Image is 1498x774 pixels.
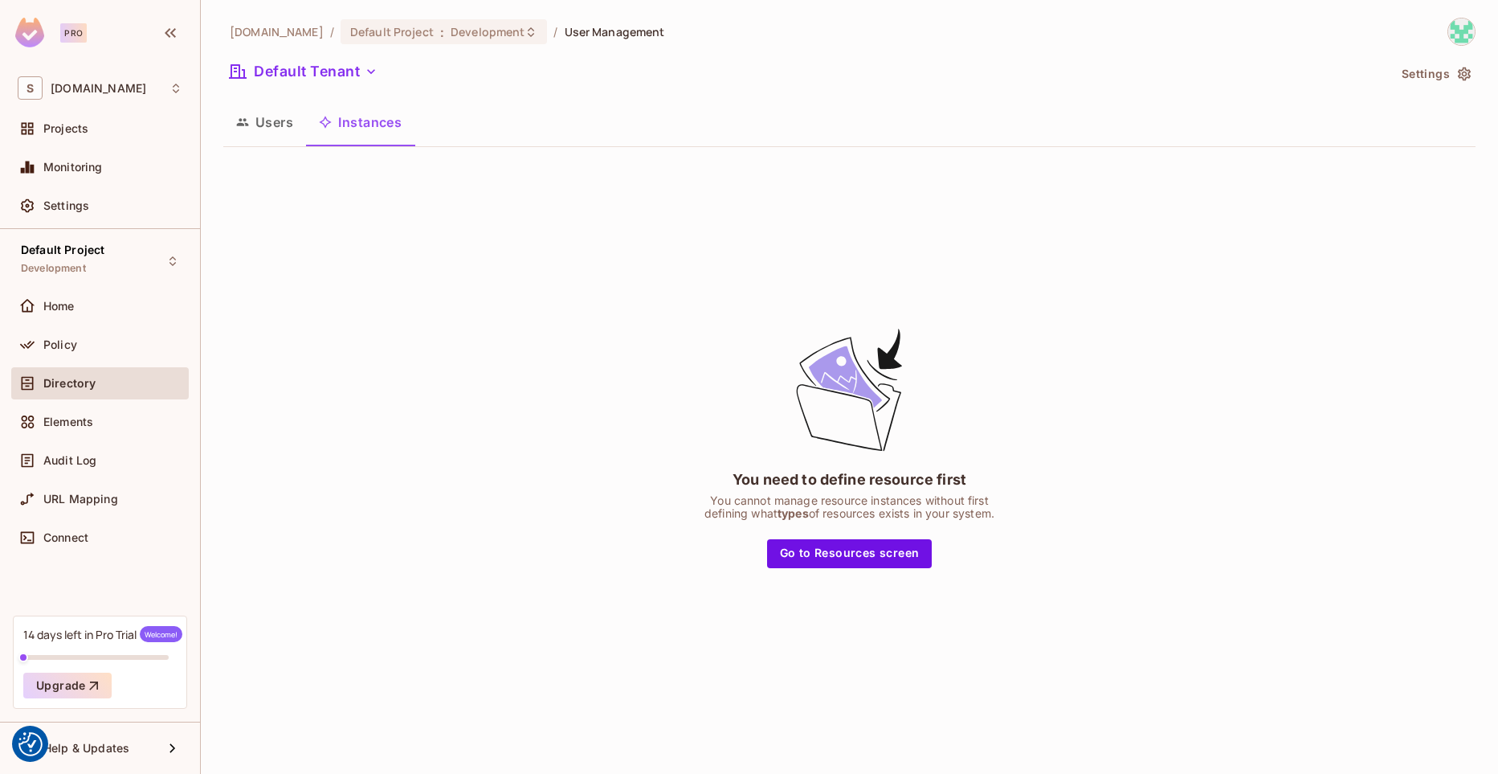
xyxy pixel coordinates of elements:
img: Revisit consent button [18,732,43,756]
span: Development [21,262,86,275]
button: Default Tenant [223,59,384,84]
div: You cannot manage resource instances without first defining what of resources exists in your system. [704,494,994,520]
span: Workspace: supracode.eu [51,82,146,95]
li: / [553,24,557,39]
button: Go to Resources screen [767,539,933,568]
span: Connect [43,531,88,544]
img: rodri@supracode.eu [1448,18,1475,45]
li: / [330,24,334,39]
span: URL Mapping [43,493,118,506]
span: Settings [43,199,89,212]
span: Projects [43,122,88,135]
button: Instances [306,102,414,142]
div: You need to define resource first [733,469,966,489]
span: Development [451,24,525,39]
span: Elements [43,416,93,428]
span: Policy [43,338,77,351]
span: Audit Log [43,454,96,467]
span: Home [43,300,75,313]
img: SReyMgAAAABJRU5ErkJggg== [15,18,44,47]
button: Consent Preferences [18,732,43,756]
span: Monitoring [43,161,103,174]
span: Directory [43,377,96,390]
div: Pro [60,23,87,43]
span: the active workspace [230,24,324,39]
button: Upgrade [23,673,112,698]
span: Default Project [350,24,434,39]
span: types [778,506,809,520]
button: Settings [1395,61,1476,87]
div: 14 days left in Pro Trial [23,626,182,642]
span: User Management [565,24,665,39]
span: Welcome! [140,626,182,642]
button: Users [223,102,306,142]
span: Default Project [21,244,104,256]
span: Help & Updates [43,742,129,755]
span: : [439,26,445,39]
span: S [18,76,43,100]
